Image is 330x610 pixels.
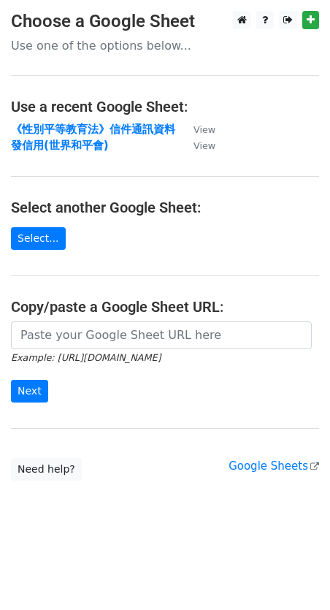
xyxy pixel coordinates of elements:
[193,124,215,135] small: View
[193,140,215,151] small: View
[11,199,319,216] h4: Select another Google Sheet:
[11,321,312,349] input: Paste your Google Sheet URL here
[11,11,319,32] h3: Choose a Google Sheet
[11,352,161,363] small: Example: [URL][DOMAIN_NAME]
[11,38,319,53] p: Use one of the options below...
[229,460,319,473] a: Google Sheets
[11,139,109,152] a: 發信用(世界和平會)
[179,123,215,136] a: View
[11,123,175,136] a: 《性別平等教育法》信件通訊資料
[179,139,215,152] a: View
[11,98,319,115] h4: Use a recent Google Sheet:
[11,298,319,316] h4: Copy/paste a Google Sheet URL:
[11,227,66,250] a: Select...
[11,380,48,403] input: Next
[11,458,82,481] a: Need help?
